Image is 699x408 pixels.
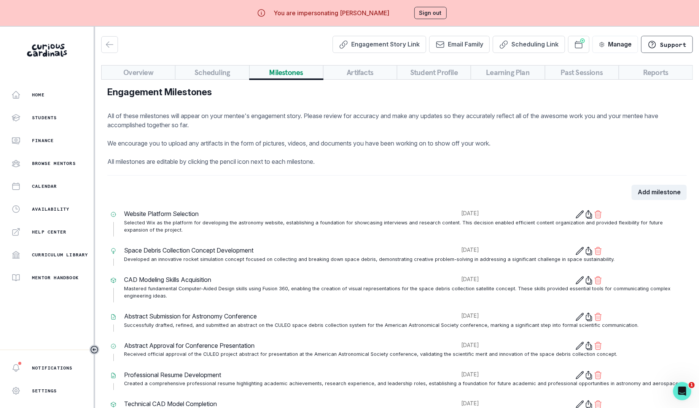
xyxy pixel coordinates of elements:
[584,341,594,350] svg: attach artifact
[124,285,687,299] p: Mastered fundamental Computer-Aided Design skills using Fusion 360, enabling the creation of visu...
[124,380,687,387] p: Created a comprehensive professional resume highlighting academic achievements, research experien...
[32,275,79,281] p: Mentor Handbook
[641,36,693,53] button: Support
[584,246,594,256] svg: attach artifact
[461,275,573,283] p: [DATE]
[124,341,458,350] p: Abstract Approval for Conference Presentation
[32,229,66,235] p: Help Center
[32,388,57,394] p: Settings
[584,276,594,285] svg: attach artifact
[575,246,584,256] svg: edit milestone
[107,85,687,99] p: Engagement Milestones
[594,341,603,350] svg: delete milestone
[124,312,458,321] p: Abstract Submission for Astronomy Conference
[575,312,584,322] svg: edit milestone
[124,256,687,263] p: Developed an innovative rocket simulation concept focused on collecting and breaking down space d...
[584,371,594,380] svg: attach artifact
[594,246,603,256] svg: delete milestone
[27,44,67,57] img: Curious Cardinals Logo
[124,322,687,329] p: Successfully drafted, refined, and submitted an abstract on the CULEO space debris collection sys...
[461,209,573,217] p: [DATE]
[32,183,57,189] p: Calendar
[333,36,426,53] button: Engagement Story Link
[575,276,584,285] svg: edit milestone
[397,65,471,80] button: Student Profile
[594,276,603,285] svg: delete milestone
[32,92,45,98] p: Home
[124,370,458,379] p: Professional Resume Development
[575,371,584,380] svg: edit milestone
[493,36,565,53] button: Scheduling Link
[461,370,573,378] p: [DATE]
[461,246,573,254] p: [DATE]
[660,41,686,48] p: Support
[32,206,69,212] p: Availability
[32,252,88,258] p: Curriculum Library
[594,210,603,219] svg: delete milestone
[89,345,99,355] button: Toggle sidebar
[584,210,594,219] svg: attach artifact
[32,138,54,144] p: Finance
[323,65,397,80] button: Artifacts
[568,36,589,53] button: Schedule Sessions
[429,36,490,53] button: Email Family
[619,65,693,80] button: Reports
[689,382,695,388] span: 1
[461,399,573,407] p: [DATE]
[32,160,76,166] p: Browse Mentors
[673,382,691,400] iframe: Intercom live chat
[124,209,458,218] p: Website Platform Selection
[274,8,389,18] p: You are impersonating [PERSON_NAME]
[594,371,603,380] svg: delete milestone
[584,312,594,322] svg: attach artifact
[124,350,687,358] p: Received official approval of the CULEO project abstract for presentation at the American Astrono...
[32,115,57,121] p: Students
[594,312,603,322] svg: delete milestone
[175,65,249,80] button: Scheduling
[592,36,638,53] button: Manage
[414,7,447,19] button: Sign out
[461,341,573,349] p: [DATE]
[32,365,73,371] p: Notifications
[575,341,584,350] svg: edit milestone
[107,111,687,166] p: All of these milestones will appear on your mentee's engagement story. Please review for accuracy...
[575,210,584,219] svg: edit milestone
[632,185,687,200] button: Add milestone
[471,65,545,80] button: Learning Plan
[545,65,619,80] button: Past Sessions
[249,65,323,80] button: Milestones
[124,246,458,255] p: Space Debris Collection Concept Development
[124,219,687,234] p: Selected Wix as the platform for developing the astronomy website, establishing a foundation for ...
[124,275,458,284] p: CAD Modeling Skills Acquisition
[101,65,175,80] button: Overview
[461,312,573,320] p: [DATE]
